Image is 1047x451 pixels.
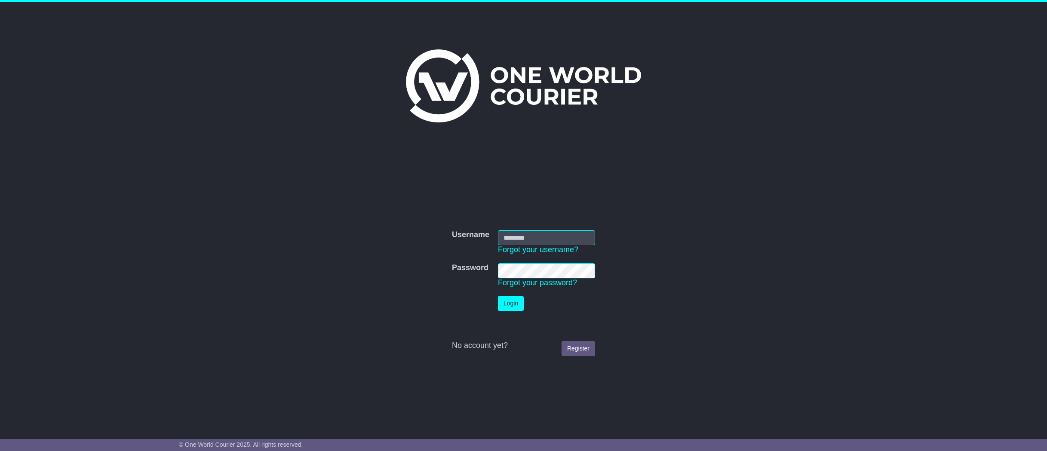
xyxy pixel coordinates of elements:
span: © One World Courier 2025. All rights reserved. [179,441,303,448]
label: Password [452,263,488,273]
a: Forgot your username? [498,245,578,254]
img: One World [406,49,641,122]
a: Register [562,341,595,356]
a: Forgot your password? [498,278,577,287]
div: No account yet? [452,341,595,350]
label: Username [452,230,489,240]
button: Login [498,296,524,311]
